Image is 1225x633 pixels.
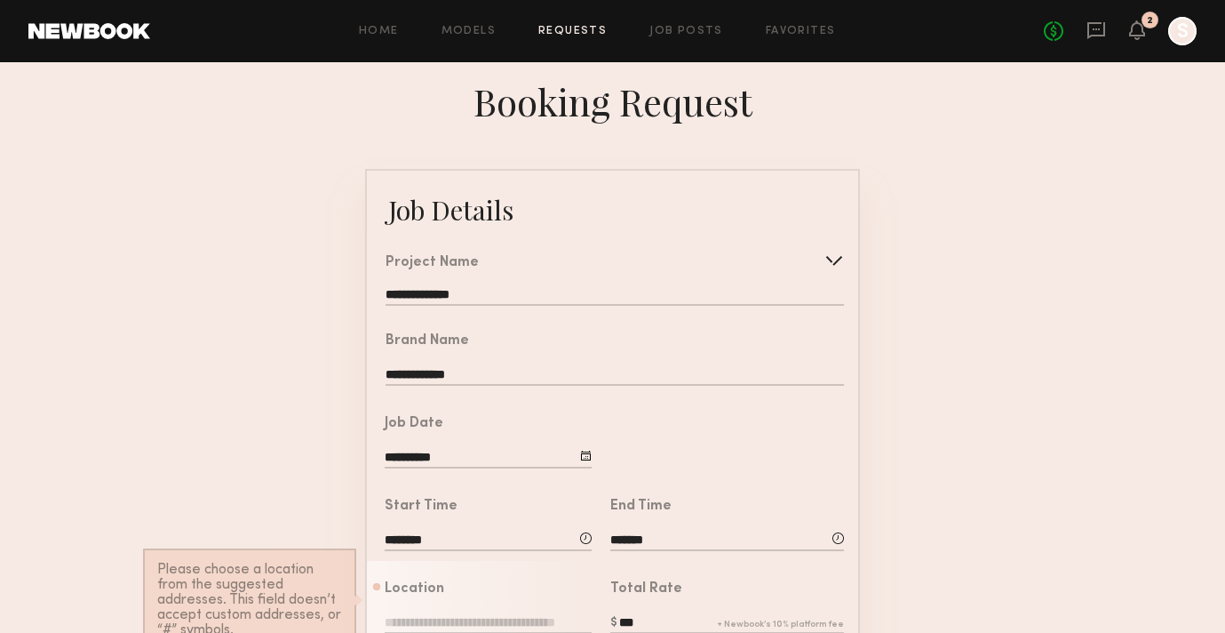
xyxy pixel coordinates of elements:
a: Models [441,26,496,37]
div: Start Time [385,500,457,514]
a: S [1168,17,1197,45]
div: Brand Name [386,334,469,349]
div: Booking Request [473,76,752,126]
a: Requests [538,26,607,37]
a: Job Posts [649,26,723,37]
a: Favorites [766,26,836,37]
div: Location [385,582,444,597]
div: 2 [1147,16,1153,26]
div: Job Details [388,192,513,228]
div: End Time [610,500,672,514]
div: Project Name [386,256,479,270]
a: Home [359,26,399,37]
div: Total Rate [610,582,682,597]
div: Job Date [385,417,443,431]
